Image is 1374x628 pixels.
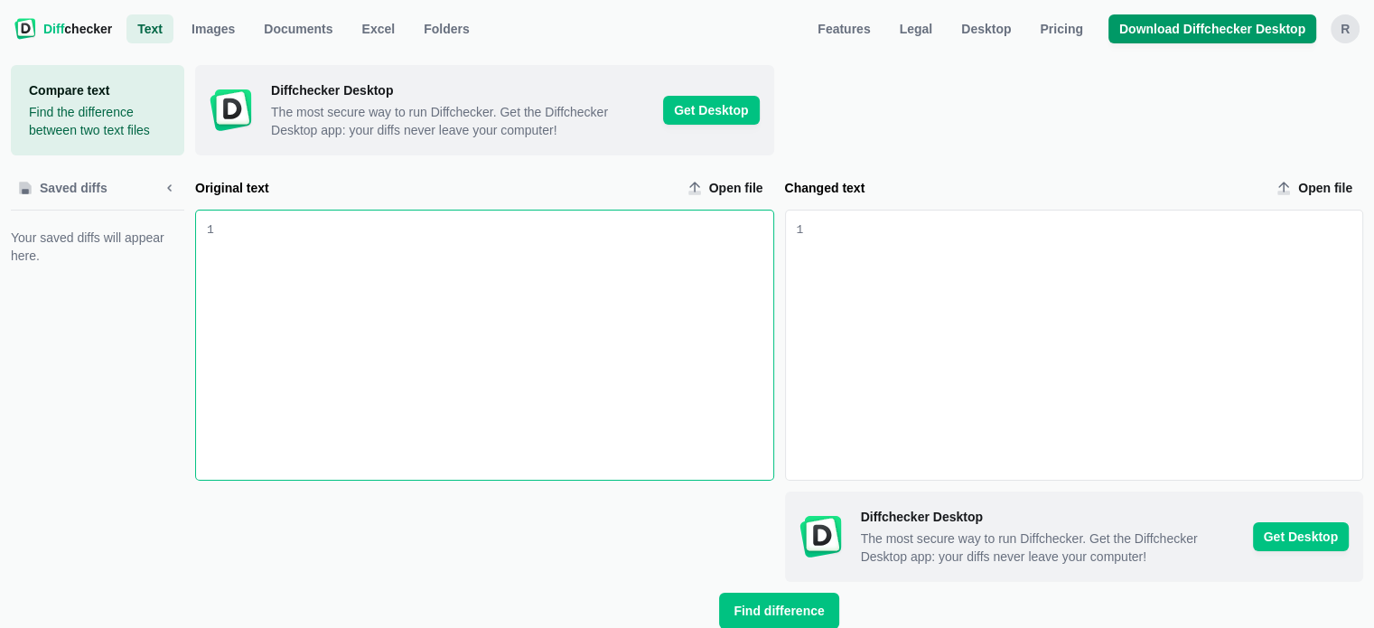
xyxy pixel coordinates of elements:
img: Diffchecker logo [14,18,36,40]
span: Documents [260,20,336,38]
span: Legal [896,20,937,38]
button: Minimize sidebar [155,173,184,202]
iframe: Advertisement [195,496,773,577]
span: Your saved diffs will appear here. [11,229,184,265]
span: Pricing [1036,20,1086,38]
img: Diffchecker Desktop icon [210,89,253,132]
label: Changed text upload [1269,173,1363,202]
a: Desktop [950,14,1022,43]
a: Excel [351,14,407,43]
a: Text [126,14,173,43]
span: Folders [420,20,473,38]
span: Diffchecker Desktop [861,508,1238,526]
span: Download Diffchecker Desktop [1116,20,1309,38]
a: Documents [253,14,343,43]
img: Diffchecker Desktop icon [799,515,843,558]
label: Original text upload [680,173,774,202]
a: Pricing [1029,14,1093,43]
button: R [1331,14,1360,43]
div: Original text input [214,211,773,480]
span: Find difference [730,602,827,620]
span: Desktop [958,20,1014,38]
span: Open file [1295,179,1356,197]
span: Excel [359,20,399,38]
p: Find the difference between two text files [29,103,166,139]
span: Open file [706,179,767,197]
span: Features [814,20,874,38]
label: Changed text [785,179,1263,197]
button: Folders [413,14,481,43]
span: Images [188,20,238,38]
label: Original text [195,179,673,197]
span: The most secure way to run Diffchecker. Get the Diffchecker Desktop app: your diffs never leave y... [271,103,649,139]
span: Get Desktop [1253,522,1349,551]
a: Diffchecker Desktop iconDiffchecker Desktop The most secure way to run Diffchecker. Get the Diffc... [195,65,774,155]
a: Diffchecker [14,14,112,43]
a: Diffchecker Desktop iconDiffchecker Desktop The most secure way to run Diffchecker. Get the Diffc... [785,492,1364,582]
span: Saved diffs [36,179,111,197]
iframe: Advertisement [785,70,1363,151]
div: 1 [797,221,804,239]
span: The most secure way to run Diffchecker. Get the Diffchecker Desktop app: your diffs never leave y... [861,530,1238,566]
h1: Compare text [29,81,166,99]
a: Features [807,14,881,43]
a: Legal [889,14,944,43]
a: Download Diffchecker Desktop [1108,14,1316,43]
a: Images [181,14,246,43]
span: checker [43,20,112,38]
span: Text [134,20,166,38]
div: 1 [207,221,214,239]
span: Diffchecker Desktop [271,81,649,99]
span: Diff [43,22,64,36]
span: Get Desktop [663,96,759,125]
div: Changed text input [803,211,1362,480]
